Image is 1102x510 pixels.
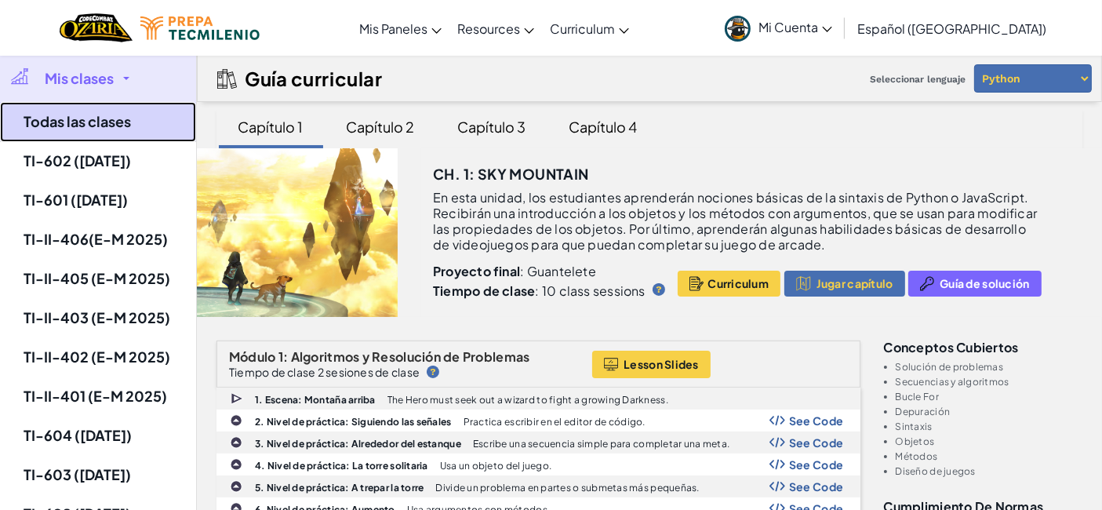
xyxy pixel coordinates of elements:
img: Show Code Logo [769,437,785,448]
img: IconPracticeLevel.svg [230,414,242,427]
img: Show Code Logo [769,459,785,470]
li: Depuración [896,406,1083,417]
p: : Guantelete [433,264,676,279]
img: Show Code Logo [769,481,785,492]
p: Tiempo de clase 2 sesiones de clase [229,366,420,378]
span: Mis clases [45,71,114,86]
p: Escribe una secuencia simple para completar una meta. [473,439,729,449]
button: Lesson Slides [592,351,711,378]
div: Capítulo 1 [223,108,319,145]
span: Seleccionar lenguaje [864,67,972,91]
b: Tiempo de clase [433,282,535,299]
li: Secuencias y algoritmos [896,377,1083,387]
b: 5. Nivel de práctica: A trepar la torre [255,482,424,494]
button: Jugar capítulo [784,271,905,297]
h2: Guía curricular [245,67,382,89]
a: Resources [449,7,542,49]
button: Curriculum [678,271,780,297]
img: IconHint.svg [653,283,665,296]
span: Mi Cuenta [758,19,832,35]
p: The Hero must seek out a wizard to fight a growing Darkness. [387,395,668,405]
img: IconCutscene.svg [231,392,245,406]
span: 1: [278,348,289,365]
b: 3. Nivel de práctica: Alrededor del estanque [255,438,461,450]
span: Español ([GEOGRAPHIC_DATA]) [857,20,1046,37]
span: See Code [789,436,844,449]
li: Sintaxis [896,421,1083,432]
li: Bucle For [896,392,1083,402]
span: Resources [457,20,520,37]
span: Jugar capítulo [816,277,893,290]
b: 1. Escena: Montaña arriba [255,394,376,406]
li: Diseño de juegos [896,466,1083,476]
img: IconPracticeLevel.svg [230,458,242,471]
span: Curriculum [550,20,615,37]
a: 1. Escena: Montaña arriba The Hero must seek out a wizard to fight a growing Darkness. [216,388,860,410]
span: Lesson Slides [624,358,699,370]
b: 2. Nivel de práctica: Siguiendo las señales [255,416,452,428]
span: Módulo [229,348,276,365]
button: Guía de solución [908,271,1041,297]
img: avatar [725,16,751,42]
span: See Code [789,458,844,471]
img: IconPracticeLevel.svg [230,436,242,449]
a: Mi Cuenta [717,3,840,53]
a: Mis Paneles [351,7,449,49]
div: Capítulo 4 [554,108,653,145]
span: See Code [789,480,844,493]
a: 3. Nivel de práctica: Alrededor del estanque Escribe una secuencia simple para completar una meta... [216,432,860,454]
img: IconHint.svg [427,366,439,378]
span: Curriculum [707,277,769,290]
div: Capítulo 3 [442,108,542,145]
img: Tecmilenio logo [140,16,260,40]
img: IconCurriculumGuide.svg [217,69,237,89]
h3: Ch. 1: Sky Mountain [433,162,589,186]
b: 4. Nivel de práctica: La torre solitaria [255,460,428,472]
li: Objetos [896,436,1083,446]
span: Mis Paneles [359,20,427,37]
a: Español ([GEOGRAPHIC_DATA]) [849,7,1054,49]
div: Capítulo 2 [331,108,431,145]
img: Home [60,12,133,44]
a: 5. Nivel de práctica: A trepar la torre Divide un problema en partes o submetas más pequeñas. Sho... [216,475,860,497]
span: See Code [789,414,844,427]
span: Algoritmos y Resolución de Problemas [291,348,530,365]
h3: Conceptos cubiertos [884,341,1083,354]
span: Guía de solución [940,277,1029,290]
a: 2. Nivel de práctica: Siguiendo las señales Practica escribir en el editor de código. Show Code L... [216,410,860,432]
a: Curriculum [542,7,637,49]
li: Métodos [896,451,1083,461]
p: Practica escribir en el editor de código. [464,417,646,427]
a: Ozaria by CodeCombat logo [60,12,133,44]
p: : 10 class sessions [433,283,646,299]
p: Usa un objeto del juego. [440,461,551,471]
b: Proyecto final [433,263,520,279]
p: Divide un problema en partes o submetas más pequeñas. [436,483,700,493]
p: En esta unidad, los estudiantes aprenderán nociones básicas de la sintaxis de Python o JavaScript... [433,190,1043,253]
a: 4. Nivel de práctica: La torre solitaria Usa un objeto del juego. Show Code Logo See Code [216,454,860,475]
img: IconPracticeLevel.svg [230,480,242,493]
li: Solución de problemas [896,362,1083,372]
img: Show Code Logo [769,415,785,426]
